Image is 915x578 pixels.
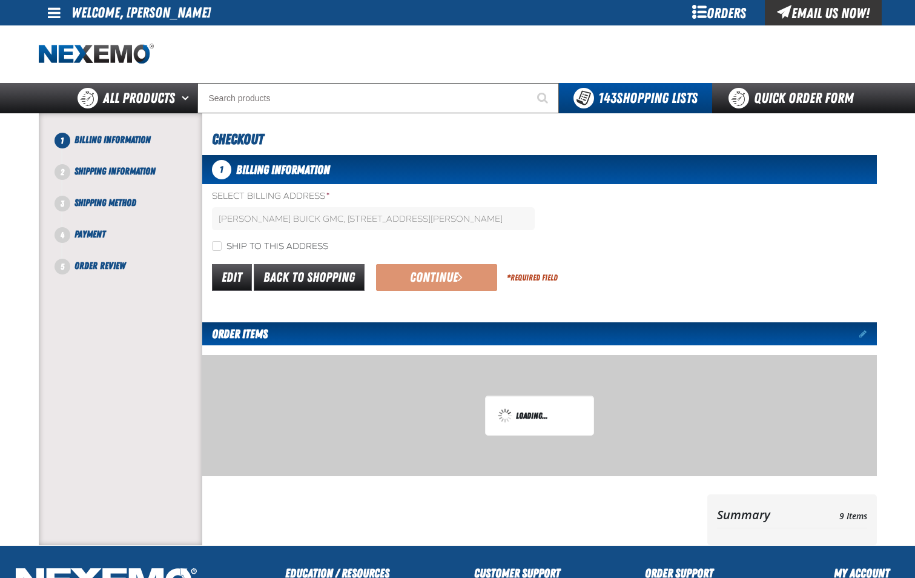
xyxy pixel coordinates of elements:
li: Shipping Method. Step 3 of 5. Not Completed [62,196,202,227]
button: Start Searching [529,83,559,113]
span: 5 [55,259,70,274]
li: Order Review. Step 5 of 5. Not Completed [62,259,202,273]
a: Quick Order Form [712,83,876,113]
button: Open All Products pages [177,83,197,113]
span: Checkout [212,131,263,148]
li: Shipping Information. Step 2 of 5. Not Completed [62,164,202,196]
label: Ship to this address [212,241,328,253]
a: Home [39,44,154,65]
input: Ship to this address [212,241,222,251]
input: Search [197,83,559,113]
a: Edit items [859,330,877,338]
span: 2 [55,164,70,180]
span: Billing Information [74,134,151,145]
span: Shipping Method [74,197,136,208]
span: All Products [103,87,175,109]
li: Payment. Step 4 of 5. Not Completed [62,227,202,259]
label: Select Billing Address [212,191,535,202]
span: 1 [212,160,231,179]
span: Payment [74,228,105,240]
a: Edit [212,264,252,291]
div: Required Field [507,272,558,284]
span: Billing Information [236,162,330,177]
h2: Order Items [202,322,268,345]
span: Shipping Information [74,165,156,177]
li: Billing Information. Step 1 of 5. Not Completed [62,133,202,164]
img: Nexemo logo [39,44,154,65]
div: Loading... [498,408,581,423]
span: 4 [55,227,70,243]
strong: 143 [598,90,616,107]
a: Back to Shopping [254,264,365,291]
span: 1 [55,133,70,148]
button: You have 143 Shopping Lists. Open to view details [559,83,712,113]
nav: Checkout steps. Current step is Billing Information. Step 1 of 5 [53,133,202,273]
span: Order Review [74,260,125,271]
span: 3 [55,196,70,211]
td: 9 Items [815,504,867,525]
span: Shopping Lists [598,90,698,107]
th: Summary [717,504,816,525]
